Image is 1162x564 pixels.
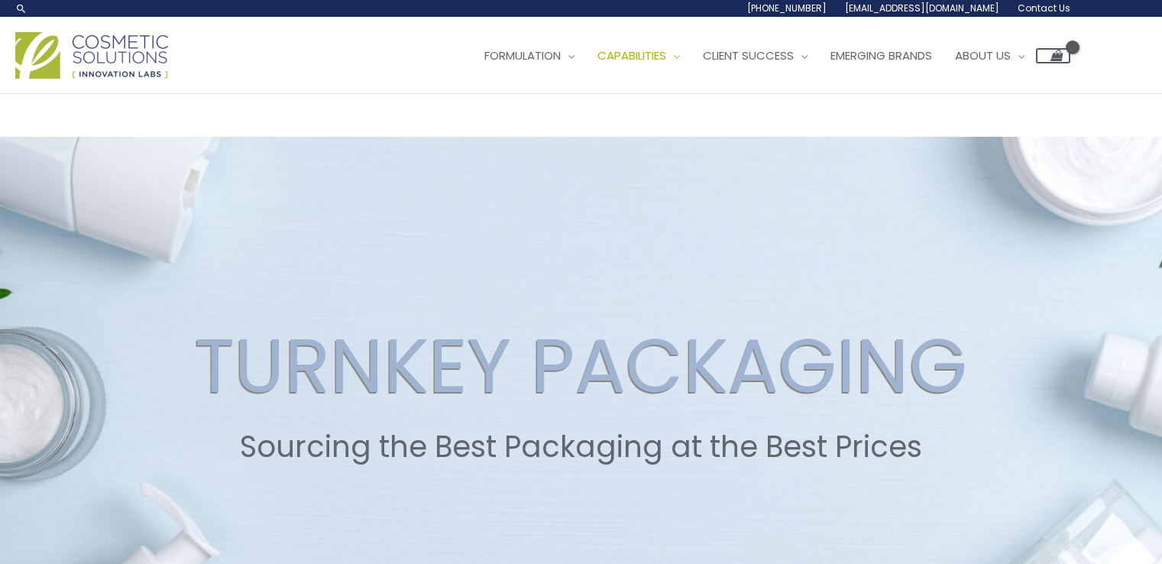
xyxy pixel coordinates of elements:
[473,33,586,79] a: Formulation
[15,2,28,15] a: Search icon link
[597,47,666,63] span: Capabilities
[1018,2,1070,15] span: Contact Us
[691,33,819,79] a: Client Success
[586,33,691,79] a: Capabilities
[15,32,168,79] img: Cosmetic Solutions Logo
[461,33,1070,79] nav: Site Navigation
[15,429,1147,465] h2: Sourcing the Best Packaging at the Best Prices
[944,33,1036,79] a: About Us
[955,47,1011,63] span: About Us
[484,47,561,63] span: Formulation
[747,2,827,15] span: [PHONE_NUMBER]
[703,47,794,63] span: Client Success
[1036,48,1070,63] a: View Shopping Cart, empty
[819,33,944,79] a: Emerging Brands
[830,47,932,63] span: Emerging Brands
[845,2,999,15] span: [EMAIL_ADDRESS][DOMAIN_NAME]
[15,321,1147,411] h2: TURNKEY PACKAGING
